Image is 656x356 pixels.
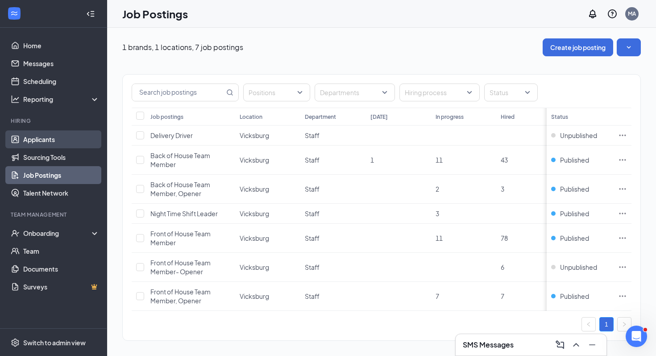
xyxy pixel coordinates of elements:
li: Next Page [617,317,631,331]
td: Staff [300,204,365,224]
iframe: Intercom live chat [626,326,647,347]
span: Front of House Team Member, Opener [150,288,211,305]
h3: SMS Messages [463,340,514,350]
svg: Collapse [86,9,95,18]
span: Vicksburg [240,131,269,139]
svg: SmallChevronDown [624,43,633,52]
span: 7 [436,292,439,300]
a: Home [23,37,100,54]
td: Staff [300,175,365,204]
svg: Ellipses [618,263,627,272]
span: Staff [305,131,320,139]
span: 1 [370,156,374,164]
div: Switch to admin view [23,338,86,347]
td: Vicksburg [235,282,300,311]
div: Hiring [11,117,98,125]
svg: Minimize [587,339,598,350]
th: Status [547,108,614,126]
a: Scheduling [23,72,100,90]
svg: Ellipses [618,155,627,164]
span: 11 [436,234,443,242]
h1: Job Postings [122,6,188,21]
button: ChevronUp [569,338,583,352]
a: Applicants [23,130,100,148]
span: Delivery Driver [150,131,193,139]
span: Back of House Team Member [150,151,210,168]
span: Night Time Shift Leader [150,209,218,218]
svg: Analysis [11,95,20,104]
div: Location [240,113,262,121]
svg: QuestionInfo [607,8,618,19]
a: Team [23,242,100,260]
td: Vicksburg [235,224,300,253]
td: Staff [300,126,365,146]
td: Vicksburg [235,253,300,282]
li: 1 [599,317,614,331]
svg: Notifications [587,8,598,19]
span: 78 [501,234,508,242]
td: Staff [300,146,365,175]
div: Onboarding [23,229,92,238]
button: left [581,317,596,331]
span: Vicksburg [240,263,269,271]
span: Unpublished [560,131,597,140]
button: right [617,317,631,331]
button: Minimize [585,338,599,352]
span: Staff [305,263,320,271]
svg: UserCheck [11,229,20,238]
span: Published [560,155,589,164]
span: Front of House Team Member- Opener [150,259,211,276]
span: 6 [501,263,504,271]
th: In progress [431,108,496,126]
a: Documents [23,260,100,278]
td: Staff [300,253,365,282]
li: Previous Page [581,317,596,331]
span: 7 [501,292,504,300]
td: Vicksburg [235,175,300,204]
td: Staff [300,224,365,253]
th: [DATE] [366,108,431,126]
button: SmallChevronDown [617,38,641,56]
span: 11 [436,156,443,164]
div: MA [628,10,636,17]
span: Staff [305,209,320,218]
th: Hired [496,108,561,126]
span: right [622,322,627,327]
svg: MagnifyingGlass [226,89,233,96]
div: Job postings [150,113,183,121]
span: Staff [305,156,320,164]
span: left [586,322,591,327]
span: Staff [305,185,320,193]
svg: Settings [11,338,20,347]
td: Vicksburg [235,146,300,175]
svg: ComposeMessage [555,339,565,350]
svg: Ellipses [618,234,627,243]
span: Unpublished [560,263,597,272]
button: Create job posting [543,38,613,56]
svg: Ellipses [618,292,627,301]
svg: Ellipses [618,131,627,140]
span: Back of House Team Member, Opener [150,180,210,197]
span: Staff [305,292,320,300]
svg: Ellipses [618,184,627,193]
input: Search job postings [132,84,224,101]
span: 3 [501,185,504,193]
span: Vicksburg [240,185,269,193]
td: Vicksburg [235,204,300,224]
svg: Ellipses [618,209,627,218]
button: ComposeMessage [553,338,567,352]
span: Published [560,209,589,218]
svg: WorkstreamLogo [10,9,19,18]
span: Front of House Team Member [150,230,211,247]
span: Vicksburg [240,209,269,218]
div: Department [305,113,336,121]
p: 1 brands, 1 locations, 7 job postings [122,42,243,52]
span: 2 [436,185,439,193]
a: Messages [23,54,100,72]
a: Talent Network [23,184,100,202]
span: Vicksburg [240,156,269,164]
span: Vicksburg [240,292,269,300]
td: Vicksburg [235,126,300,146]
span: Published [560,184,589,193]
div: Reporting [23,95,100,104]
